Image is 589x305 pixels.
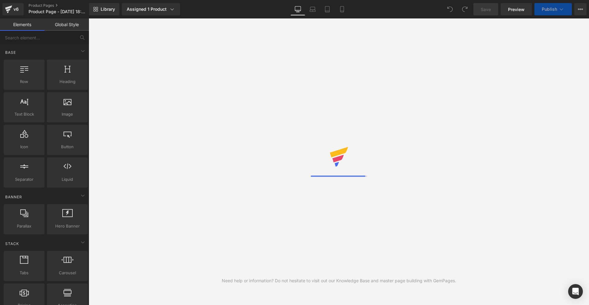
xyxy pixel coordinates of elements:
span: Row [6,78,43,85]
span: Stack [5,241,20,247]
span: Carousel [49,270,86,276]
span: Save [481,6,491,13]
span: Parallax [6,223,43,229]
span: Publish [542,7,557,12]
a: Global Style [44,18,89,31]
span: Image [49,111,86,117]
button: Publish [534,3,572,15]
span: Icon [6,144,43,150]
a: v6 [2,3,24,15]
span: Banner [5,194,23,200]
div: Open Intercom Messenger [568,284,583,299]
a: Tablet [320,3,335,15]
span: Base [5,50,17,55]
span: Text Block [6,111,43,117]
span: Separator [6,176,43,183]
a: Desktop [291,3,305,15]
span: Tabs [6,270,43,276]
button: Redo [459,3,471,15]
span: Heading [49,78,86,85]
button: Undo [444,3,456,15]
div: Need help or information? Do not hesitate to visit out our Knowledge Base and master page buildin... [222,277,456,284]
div: Assigned 1 Product [127,6,175,12]
span: Hero Banner [49,223,86,229]
span: Library [101,6,115,12]
a: Preview [501,3,532,15]
span: Button [49,144,86,150]
a: Mobile [335,3,349,15]
a: Product Pages [29,3,99,8]
span: Liquid [49,176,86,183]
div: v6 [12,5,20,13]
a: New Library [89,3,119,15]
span: Product Page - [DATE] 18:39:24 [29,9,87,14]
a: Laptop [305,3,320,15]
span: Preview [508,6,525,13]
button: More [574,3,587,15]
